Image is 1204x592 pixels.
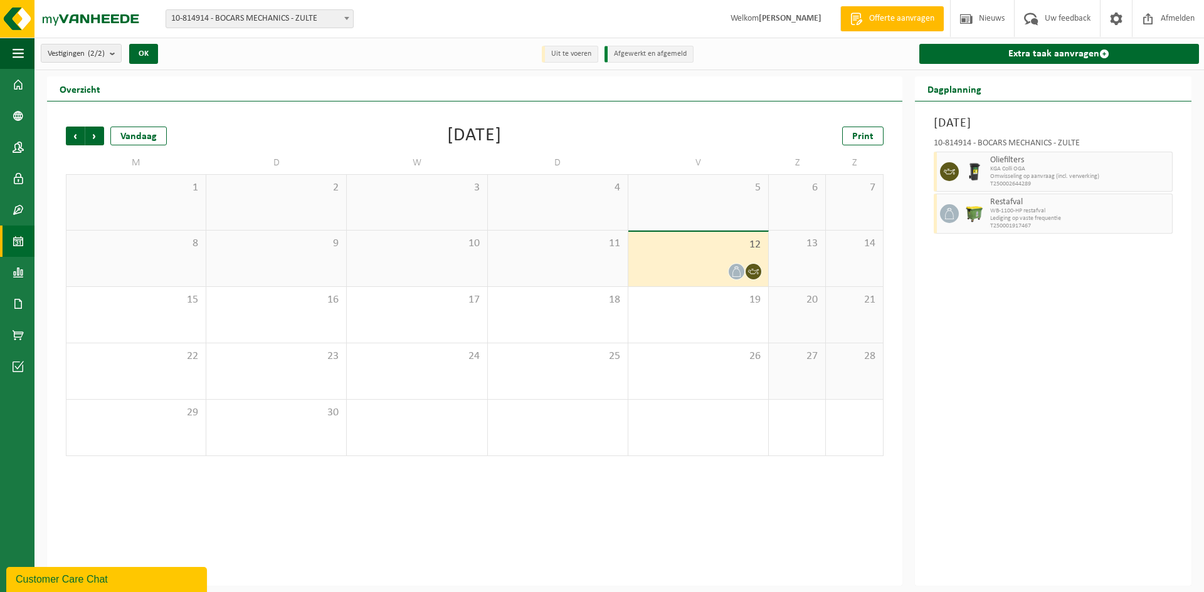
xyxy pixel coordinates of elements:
a: Offerte aanvragen [840,6,944,31]
span: 27 [775,350,819,363]
span: 4 [494,181,621,195]
span: 14 [832,237,876,251]
span: 19 [635,293,762,307]
span: 18 [494,293,621,307]
a: Extra taak aanvragen [919,44,1199,64]
h3: [DATE] [934,114,1173,133]
td: M [66,152,206,174]
span: 9 [213,237,340,251]
span: 15 [73,293,199,307]
span: 29 [73,406,199,420]
span: Vestigingen [48,44,105,63]
td: Z [769,152,826,174]
iframe: chat widget [6,564,209,592]
td: W [347,152,487,174]
span: 22 [73,350,199,363]
strong: [PERSON_NAME] [759,14,821,23]
span: Print [852,132,874,142]
span: 24 [353,350,480,363]
td: Z [826,152,883,174]
td: V [628,152,769,174]
span: 2 [213,181,340,195]
a: Print [842,127,884,145]
div: [DATE] [447,127,502,145]
span: 26 [635,350,762,363]
div: Vandaag [110,127,167,145]
span: 25 [494,350,621,363]
span: T250001917467 [990,222,1169,230]
li: Uit te voeren [542,46,598,63]
span: 30 [213,406,340,420]
span: Vorige [66,127,85,145]
span: 21 [832,293,876,307]
span: Offerte aanvragen [866,13,937,25]
span: Oliefilters [990,155,1169,165]
span: 1 [73,181,199,195]
span: 13 [775,237,819,251]
div: 10-814914 - BOCARS MECHANICS - ZULTE [934,139,1173,152]
span: 3 [353,181,480,195]
span: WB-1100-HP restafval [990,207,1169,215]
h2: Dagplanning [915,76,994,101]
span: 7 [832,181,876,195]
span: Restafval [990,197,1169,207]
img: WB-1100-HPE-GN-50 [965,204,984,223]
span: Volgende [85,127,104,145]
span: 20 [775,293,819,307]
span: 12 [635,238,762,252]
span: 10 [353,237,480,251]
span: 10-814914 - BOCARS MECHANICS - ZULTE [166,9,354,28]
span: 6 [775,181,819,195]
span: 17 [353,293,480,307]
span: Omwisseling op aanvraag (incl. verwerking) [990,173,1169,180]
count: (2/2) [88,49,105,58]
span: KGA Colli OGA [990,165,1169,173]
span: 11 [494,237,621,251]
span: T250002644289 [990,180,1169,188]
td: D [206,152,347,174]
img: WB-0240-HPE-BK-01 [965,162,984,181]
span: 10-814914 - BOCARS MECHANICS - ZULTE [166,10,353,28]
span: 23 [213,350,340,363]
button: Vestigingen(2/2) [41,44,122,63]
span: 8 [73,237,199,251]
span: Lediging op vaste frequentie [990,215,1169,222]
button: OK [129,44,158,64]
h2: Overzicht [47,76,113,101]
span: 28 [832,350,876,363]
span: 5 [635,181,762,195]
td: D [488,152,628,174]
span: 16 [213,293,340,307]
li: Afgewerkt en afgemeld [605,46,694,63]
